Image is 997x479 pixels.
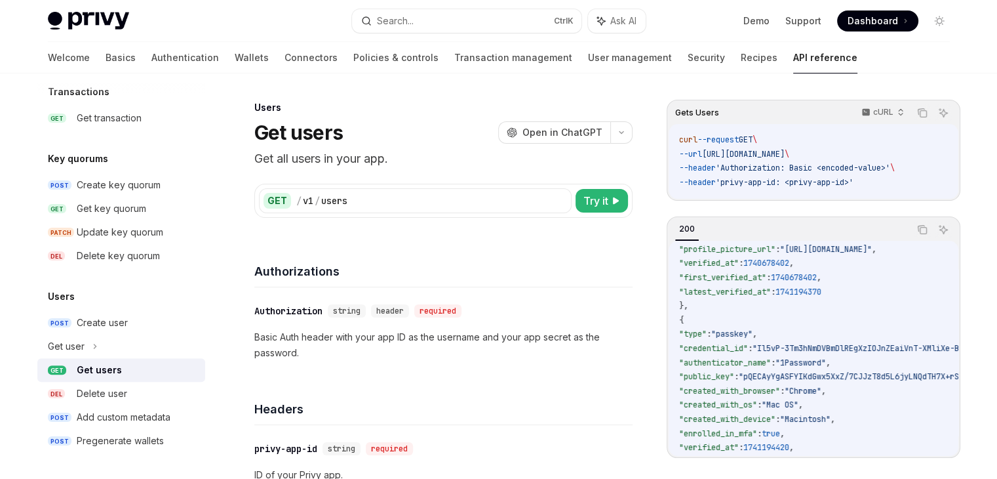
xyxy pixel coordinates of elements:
a: Welcome [48,42,90,73]
span: true [762,428,780,439]
span: Ask AI [610,14,636,28]
button: Copy the contents from the code block [914,221,931,238]
span: --header [679,163,716,173]
span: --header [679,177,716,188]
span: "verified_at" [679,442,739,453]
span: : [739,442,743,453]
span: : [766,272,771,283]
span: Gets Users [675,108,719,118]
span: [URL][DOMAIN_NAME] [702,149,785,159]
h4: Authorizations [254,262,633,280]
a: Connectors [284,42,338,73]
span: : [771,287,775,297]
button: Search...CtrlK [352,9,581,33]
span: , [789,258,794,268]
p: cURL [873,107,893,117]
a: DELDelete key quorum [37,244,205,268]
span: POST [48,413,71,423]
span: GET [48,114,66,123]
a: POSTAdd custom metadata [37,406,205,429]
span: POST [48,436,71,446]
h4: Headers [254,400,633,418]
button: Ask AI [935,221,952,238]
a: GETGet users [37,358,205,382]
a: GETGet key quorum [37,197,205,220]
span: : [775,414,780,425]
span: Try it [583,193,608,209]
button: Open in ChatGPT [498,121,610,144]
span: DEL [48,251,65,261]
span: "type" [679,329,707,339]
span: curl [679,135,697,145]
div: Update key quorum [77,224,163,240]
span: "profile_picture_url" [679,244,775,255]
span: , [798,400,803,410]
div: privy-app-id [254,442,317,455]
button: cURL [854,102,910,124]
span: { [679,315,684,325]
span: : [739,258,743,268]
span: "enrolled_in_mfa" [679,428,757,439]
span: "created_with_device" [679,414,775,425]
h5: Key quorums [48,151,108,167]
div: Get transaction [77,110,142,126]
button: Try it [576,189,628,213]
span: "public_key" [679,371,734,382]
div: Search... [377,13,414,29]
a: PATCHUpdate key quorum [37,220,205,244]
span: string [328,444,355,454]
a: Support [785,14,821,28]
span: , [753,329,757,339]
div: Create user [77,315,128,331]
span: "Chrome" [785,386,821,396]
span: --url [679,149,702,159]
p: Get all users in your app. [254,150,633,168]
span: Ctrl K [554,16,574,26]
a: Security [688,42,725,73]
span: \ [785,149,789,159]
div: GET [264,193,291,209]
button: Toggle dark mode [929,10,950,31]
span: 'privy-app-id: <privy-app-id>' [716,177,853,188]
span: : [734,371,739,382]
span: : [771,358,775,368]
span: PATCH [48,228,74,238]
a: Demo [743,14,770,28]
div: required [414,304,461,318]
span: "latest_verified_at" [679,287,771,297]
div: Get key quorum [77,201,146,217]
span: POST [48,180,71,190]
a: Authentication [151,42,219,73]
div: Users [254,101,633,114]
a: POSTCreate key quorum [37,173,205,197]
span: , [831,414,835,425]
div: Pregenerate wallets [77,433,164,449]
span: 1740678402 [743,258,789,268]
a: Dashboard [837,10,918,31]
a: Policies & controls [353,42,439,73]
span: GET [48,204,66,214]
span: , [780,428,785,439]
span: 1741194370 [775,287,821,297]
a: API reference [793,42,857,73]
a: Recipes [741,42,777,73]
span: "created_with_os" [679,400,757,410]
span: , [789,442,794,453]
div: Create key quorum [77,177,161,193]
span: string [333,306,361,316]
span: Dashboard [848,14,898,28]
span: : [775,244,780,255]
div: Add custom metadata [77,409,170,425]
span: 1740678402 [771,272,817,283]
span: , [872,244,876,255]
span: : [757,400,762,410]
span: \ [890,163,895,173]
div: / [315,194,320,207]
div: v1 [303,194,313,207]
span: "first_verified_at" [679,272,766,283]
span: header [376,306,404,316]
h1: Get users [254,121,343,144]
a: POSTPregenerate wallets [37,429,205,453]
a: POSTCreate user [37,311,205,335]
span: "verified_at" [679,258,739,268]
